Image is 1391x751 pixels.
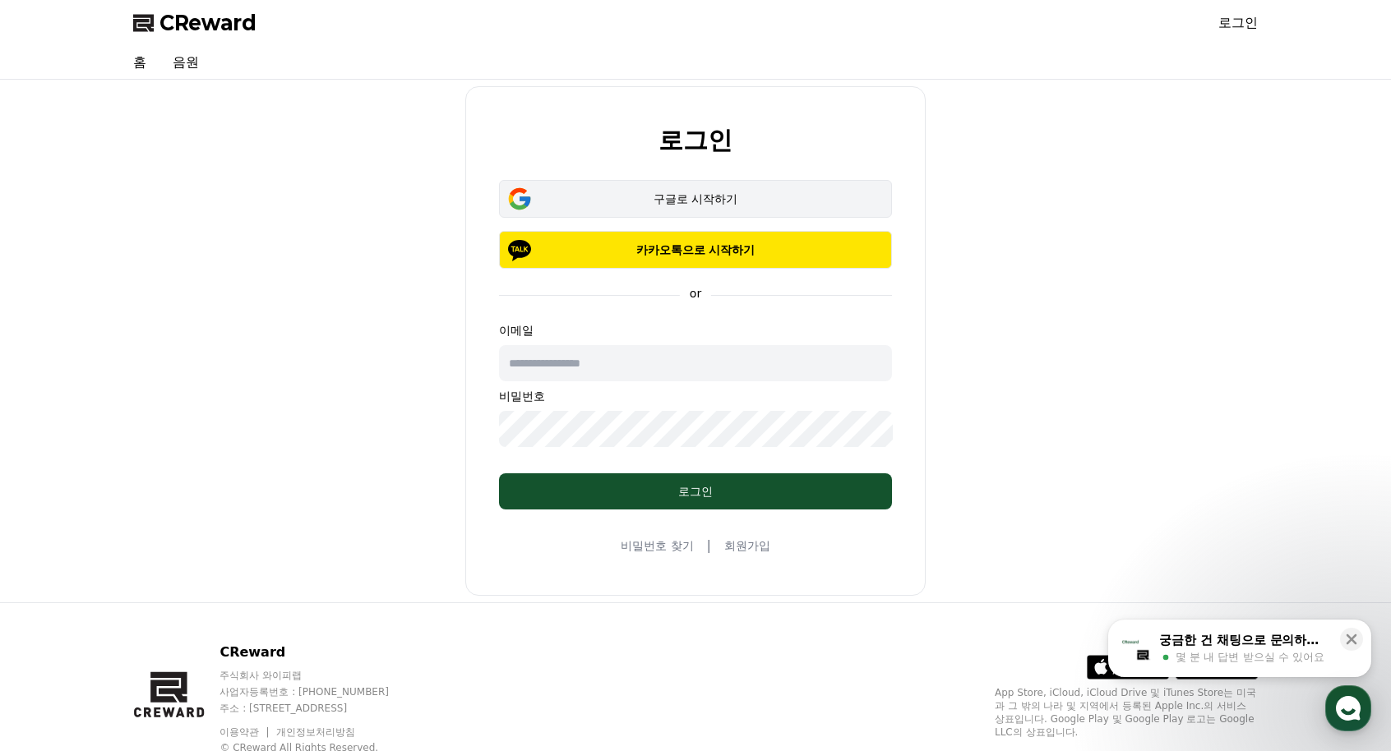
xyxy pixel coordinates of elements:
a: 비밀번호 찾기 [621,537,693,554]
div: 구글로 시작하기 [523,191,868,207]
a: 홈 [5,521,109,562]
a: 홈 [120,46,159,79]
a: 회원가입 [724,537,770,554]
p: 비밀번호 [499,388,892,404]
p: CReward [220,643,420,662]
span: 대화 [150,546,170,560]
span: CReward [159,10,256,36]
a: 음원 [159,46,212,79]
span: 홈 [52,546,62,559]
button: 카카오톡으로 시작하기 [499,231,892,269]
a: 이용약관 [220,726,271,738]
p: 주소 : [STREET_ADDRESS] [220,702,420,715]
a: 로그인 [1218,13,1258,33]
h2: 로그인 [659,127,732,154]
button: 로그인 [499,473,892,509]
span: | [707,536,711,555]
button: 구글로 시작하기 [499,180,892,218]
a: 개인정보처리방침 [276,726,355,738]
a: 설정 [212,521,316,562]
div: 로그인 [532,483,859,500]
span: 설정 [254,546,274,559]
p: 이메일 [499,322,892,339]
p: 주식회사 와이피랩 [220,669,420,682]
p: or [680,285,711,302]
p: App Store, iCloud, iCloud Drive 및 iTunes Store는 미국과 그 밖의 나라 및 지역에서 등록된 Apple Inc.의 서비스 상표입니다. Goo... [995,686,1258,739]
p: 사업자등록번호 : [PHONE_NUMBER] [220,685,420,698]
p: 카카오톡으로 시작하기 [523,242,868,258]
a: CReward [133,10,256,36]
a: 대화 [109,521,212,562]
